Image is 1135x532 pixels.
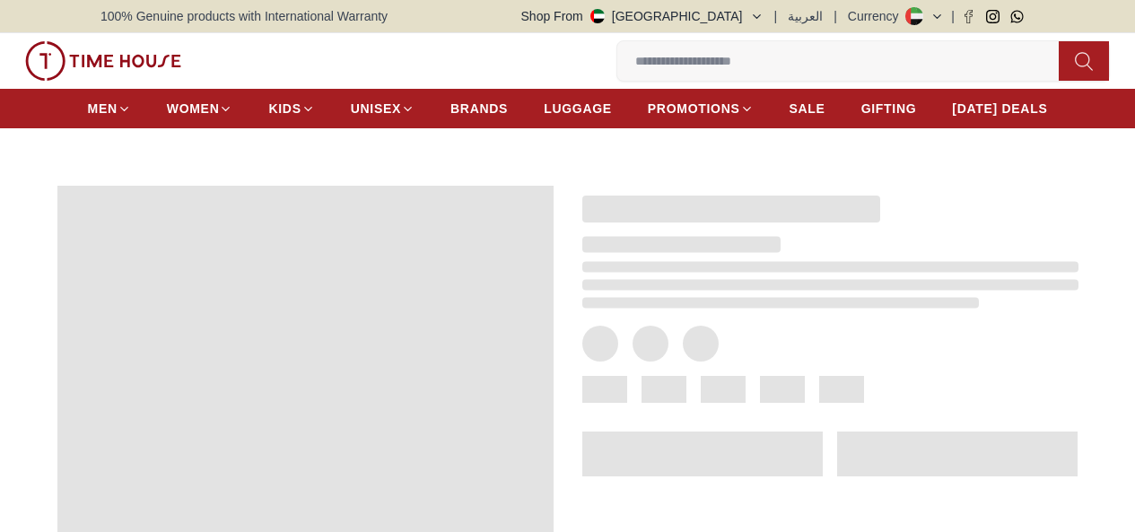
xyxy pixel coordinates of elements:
[861,100,917,118] span: GIFTING
[834,7,837,25] span: |
[100,7,388,25] span: 100% Genuine products with International Warranty
[590,9,605,23] img: United Arab Emirates
[952,92,1047,125] a: [DATE] DEALS
[951,7,955,25] span: |
[167,100,220,118] span: WOMEN
[962,10,975,23] a: Facebook
[861,92,917,125] a: GIFTING
[167,92,233,125] a: WOMEN
[544,92,612,125] a: LUGGAGE
[351,100,401,118] span: UNISEX
[25,41,181,81] img: ...
[790,100,825,118] span: SALE
[774,7,778,25] span: |
[1010,10,1024,23] a: Whatsapp
[88,100,118,118] span: MEN
[788,7,823,25] button: العربية
[521,7,764,25] button: Shop From[GEOGRAPHIC_DATA]
[848,7,906,25] div: Currency
[351,92,415,125] a: UNISEX
[648,100,740,118] span: PROMOTIONS
[268,92,314,125] a: KIDS
[648,92,754,125] a: PROMOTIONS
[544,100,612,118] span: LUGGAGE
[88,92,131,125] a: MEN
[986,10,1000,23] a: Instagram
[790,92,825,125] a: SALE
[952,100,1047,118] span: [DATE] DEALS
[450,100,508,118] span: BRANDS
[268,100,301,118] span: KIDS
[450,92,508,125] a: BRANDS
